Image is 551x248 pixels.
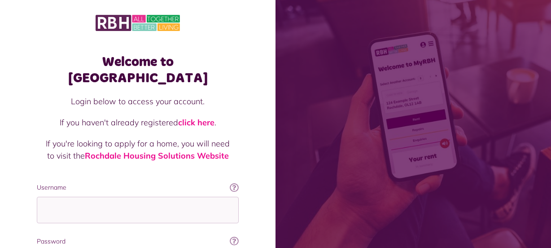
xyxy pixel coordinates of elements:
[96,13,180,32] img: MyRBH
[46,116,230,128] p: If you haven't already registered .
[46,137,230,162] p: If you're looking to apply for a home, you will need to visit the
[37,237,239,246] label: Password
[85,151,229,161] a: Rochdale Housing Solutions Website
[37,54,239,86] h1: Welcome to [GEOGRAPHIC_DATA]
[37,183,239,192] label: Username
[46,95,230,107] p: Login below to access your account.
[178,117,214,128] a: click here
